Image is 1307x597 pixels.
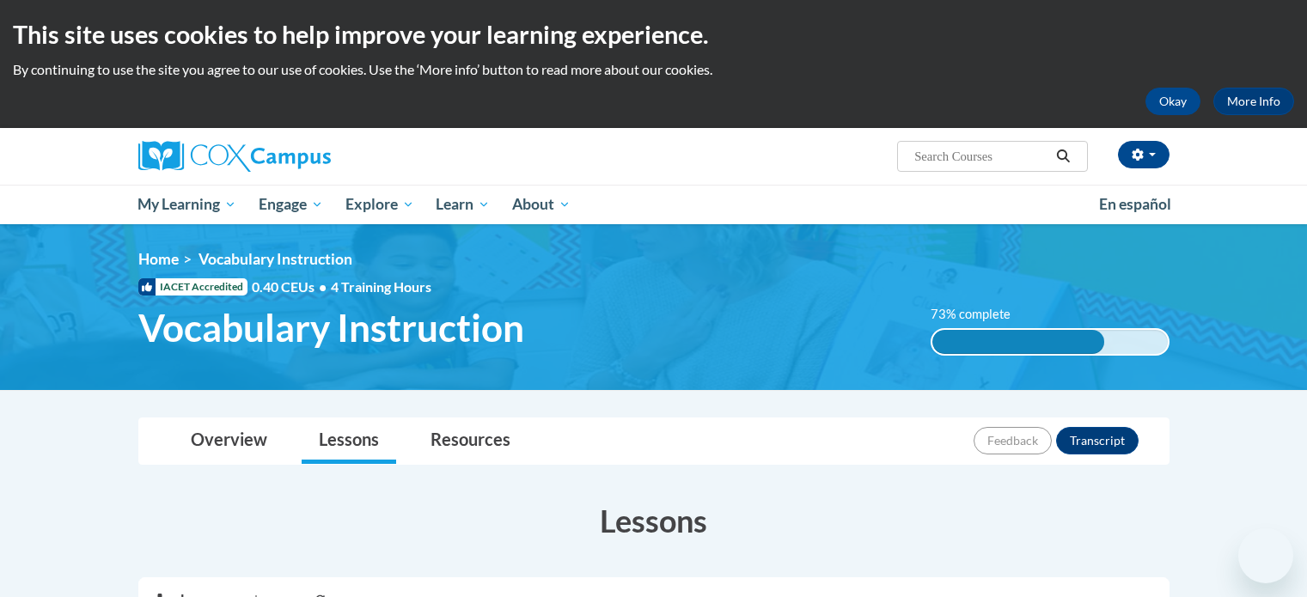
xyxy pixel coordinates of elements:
[138,499,1170,542] h3: Lessons
[1088,186,1182,222] a: En español
[127,185,248,224] a: My Learning
[138,141,331,172] img: Cox Campus
[174,418,284,464] a: Overview
[932,330,1104,354] div: 73% complete
[424,185,501,224] a: Learn
[931,305,1029,324] label: 73% complete
[138,250,179,268] a: Home
[974,427,1052,454] button: Feedback
[413,418,528,464] a: Resources
[319,278,327,295] span: •
[1118,141,1170,168] button: Account Settings
[302,418,396,464] a: Lessons
[913,146,1050,167] input: Search Courses
[252,277,331,296] span: 0.40 CEUs
[247,185,334,224] a: Engage
[138,278,247,295] span: IACET Accredited
[259,194,323,215] span: Engage
[138,305,524,350] span: Vocabulary Instruction
[436,194,490,215] span: Learn
[1145,88,1200,115] button: Okay
[113,185,1195,224] div: Main menu
[1238,528,1293,583] iframe: Button to launch messaging window
[345,194,414,215] span: Explore
[512,194,571,215] span: About
[334,185,425,224] a: Explore
[198,250,352,268] span: Vocabulary Instruction
[137,194,236,215] span: My Learning
[1056,427,1139,454] button: Transcript
[501,185,582,224] a: About
[331,278,431,295] span: 4 Training Hours
[1213,88,1294,115] a: More Info
[13,60,1294,79] p: By continuing to use the site you agree to our use of cookies. Use the ‘More info’ button to read...
[13,17,1294,52] h2: This site uses cookies to help improve your learning experience.
[1050,146,1076,167] button: Search
[1099,195,1171,213] span: En español
[138,141,465,172] a: Cox Campus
